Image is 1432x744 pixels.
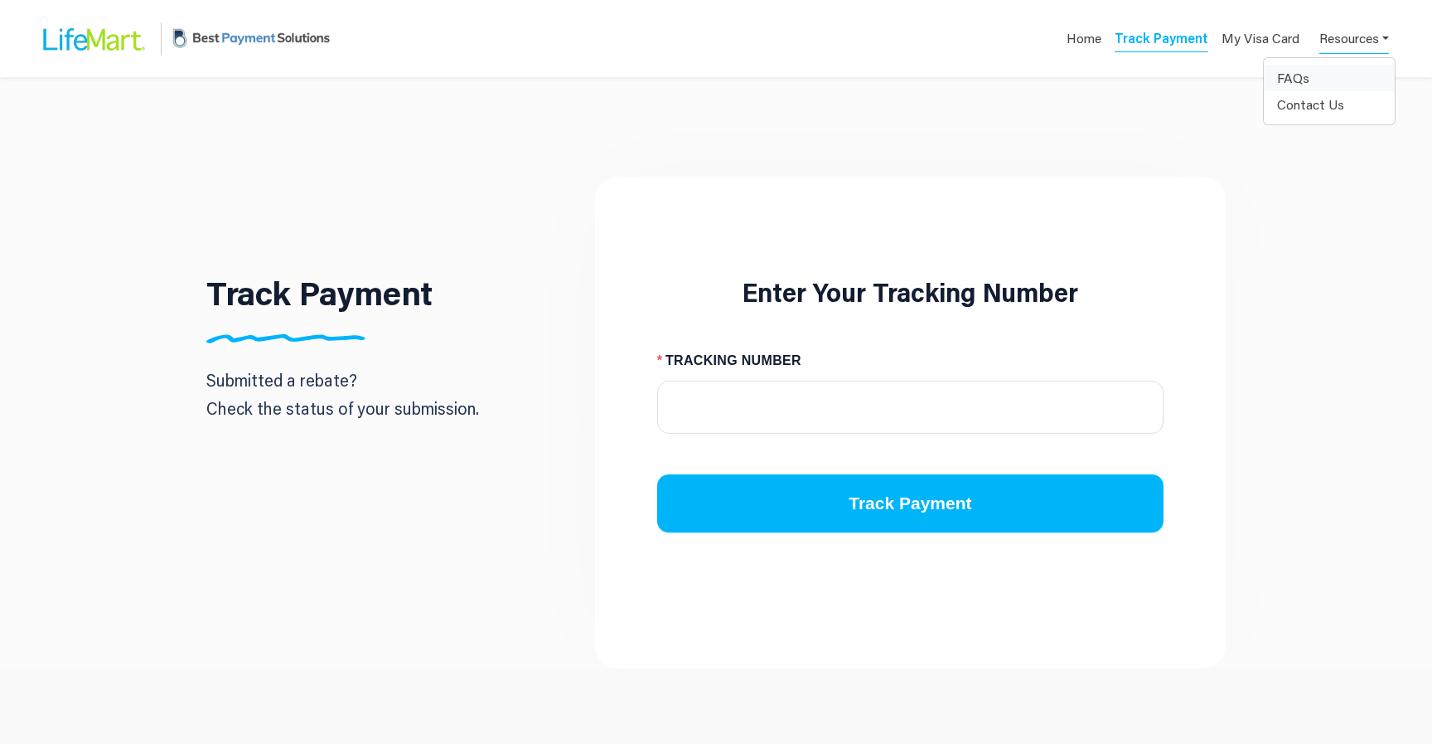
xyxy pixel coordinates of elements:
a: My Visa Card [1222,22,1299,56]
a: Track Payment [1115,29,1208,52]
a: LifeMart LogoBPS Logo [30,11,334,66]
p: Submitted a rebate? Check the status of your submission. [206,366,479,422]
span: Track Payment [849,490,971,517]
img: BPS Logo [168,11,334,66]
button: Track Payment [657,474,1163,532]
a: Resources [1319,22,1389,54]
div: Resources [1263,57,1396,125]
img: LifeMart Logo [30,12,154,66]
span: TRACKING NUMBER [665,348,801,374]
img: Divider [206,333,365,343]
a: FAQs [1277,68,1381,88]
a: Contact Us [1277,95,1381,114]
h2: Enter Your Tracking Number [657,280,1163,305]
h1: Track Payment [206,276,433,309]
a: Home [1067,29,1101,53]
